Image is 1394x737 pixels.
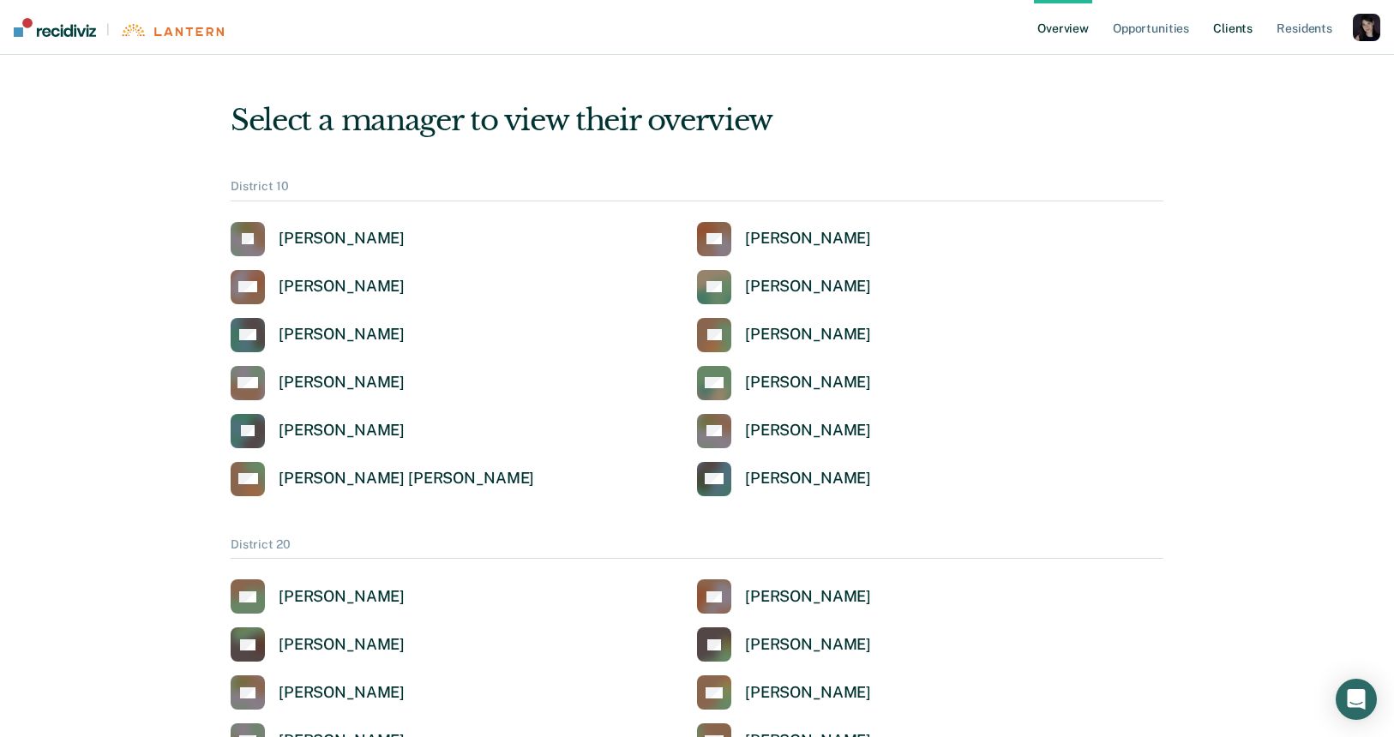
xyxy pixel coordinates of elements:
span: | [96,22,120,37]
a: [PERSON_NAME] [697,579,871,614]
div: [PERSON_NAME] [745,373,871,392]
img: Lantern [120,24,224,37]
a: [PERSON_NAME] [231,675,405,710]
a: [PERSON_NAME] [697,414,871,448]
div: [PERSON_NAME] [745,325,871,345]
div: [PERSON_NAME] [279,325,405,345]
div: [PERSON_NAME] [279,373,405,392]
a: [PERSON_NAME] [697,627,871,662]
div: [PERSON_NAME] [PERSON_NAME] [279,469,534,488]
a: [PERSON_NAME] [231,627,405,662]
div: [PERSON_NAME] [279,421,405,440]
a: [PERSON_NAME] [231,270,405,304]
div: [PERSON_NAME] [745,635,871,655]
div: [PERSON_NAME] [279,277,405,297]
div: [PERSON_NAME] [745,683,871,703]
a: [PERSON_NAME] [697,462,871,496]
div: District 20 [231,537,1163,560]
a: [PERSON_NAME] [231,579,405,614]
a: [PERSON_NAME] [697,366,871,400]
a: [PERSON_NAME] [231,366,405,400]
a: | [14,18,224,37]
a: [PERSON_NAME] [231,414,405,448]
a: [PERSON_NAME] [697,222,871,256]
div: [PERSON_NAME] [279,635,405,655]
a: [PERSON_NAME] [697,675,871,710]
div: Select a manager to view their overview [231,103,1163,138]
div: [PERSON_NAME] [745,229,871,249]
a: [PERSON_NAME] [697,270,871,304]
img: Recidiviz [14,18,96,37]
div: [PERSON_NAME] [745,421,871,440]
div: [PERSON_NAME] [745,587,871,607]
a: [PERSON_NAME] [231,222,405,256]
div: [PERSON_NAME] [745,277,871,297]
div: [PERSON_NAME] [279,229,405,249]
div: Open Intercom Messenger [1336,679,1377,720]
div: District 10 [231,179,1163,201]
a: [PERSON_NAME] [697,318,871,352]
div: [PERSON_NAME] [279,683,405,703]
a: [PERSON_NAME] [PERSON_NAME] [231,462,534,496]
a: [PERSON_NAME] [231,318,405,352]
div: [PERSON_NAME] [745,469,871,488]
div: [PERSON_NAME] [279,587,405,607]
